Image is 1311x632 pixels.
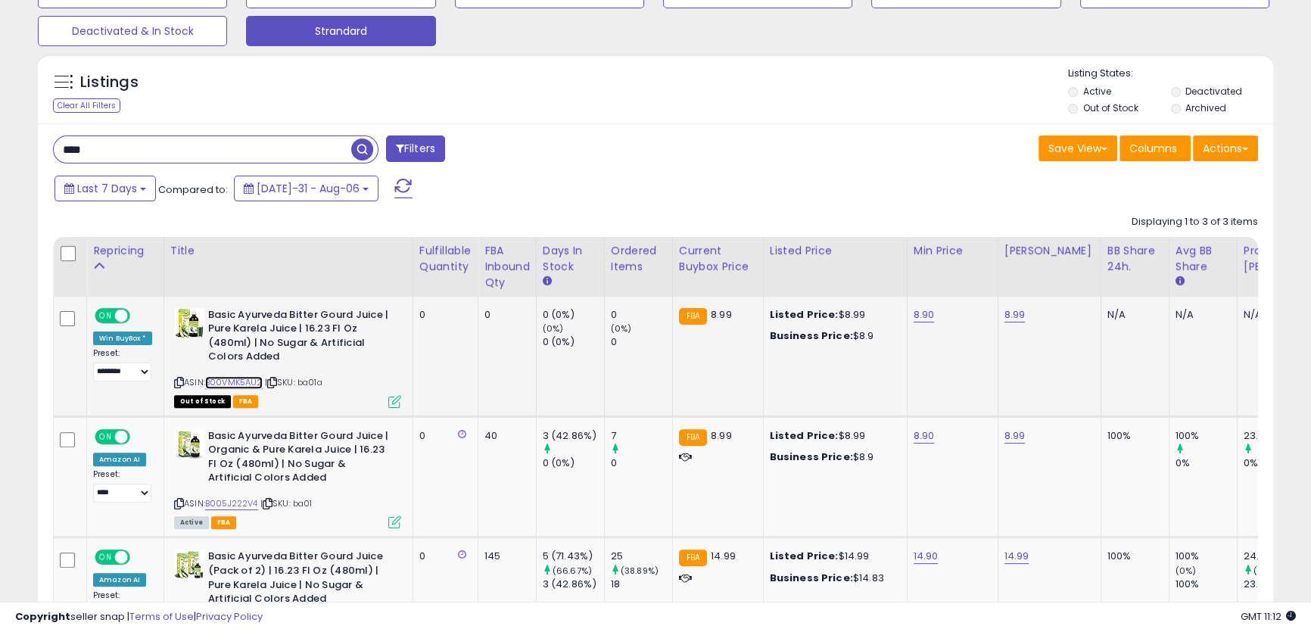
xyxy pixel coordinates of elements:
div: 0% [1176,456,1237,470]
img: 515d5CIcCpL._SL40_.jpg [174,308,204,338]
div: 100% [1107,549,1157,563]
span: OFF [128,551,152,564]
span: | SKU: ba01 [260,497,313,509]
small: (66.67%) [553,565,592,577]
label: Deactivated [1185,85,1242,98]
small: Avg BB Share. [1176,275,1185,288]
small: (0%) [1176,565,1197,577]
div: 18 [611,578,672,591]
label: Out of Stock [1082,101,1138,114]
div: 3 (42.86%) [543,578,604,591]
div: $14.99 [770,549,895,563]
div: Preset: [93,469,152,503]
div: Min Price [914,243,992,259]
span: FBA [211,516,237,529]
small: (38.89%) [621,565,659,577]
div: 0 [611,456,672,470]
div: 0 [611,308,672,322]
b: Listed Price: [770,549,839,563]
small: FBA [679,308,707,325]
div: Current Buybox Price [679,243,757,275]
b: Basic Ayurveda Bitter Gourd Juice (Pack of 2) | 16.23 Fl Oz (480ml) | Pure Karela Juice | No Suga... [208,549,392,609]
div: [PERSON_NAME] [1004,243,1095,259]
span: ON [96,309,115,322]
span: Last 7 Days [77,181,137,196]
a: 8.99 [1004,428,1026,444]
span: 14.99 [711,549,736,563]
label: Active [1082,85,1110,98]
small: FBA [679,429,707,446]
div: $14.83 [770,571,895,585]
div: Days In Stock [543,243,598,275]
b: Basic Ayurveda Bitter Gourd Juice | Organic & Pure Karela Juice | 16.23 Fl Oz (480ml) | No Sugar ... [208,429,392,489]
span: ON [96,551,115,564]
a: 8.99 [1004,307,1026,322]
span: FBA [233,395,259,408]
small: (0%) [543,322,564,335]
div: $8.9 [770,450,895,464]
b: Listed Price: [770,307,839,322]
div: $8.9 [770,329,895,343]
div: $8.99 [770,429,895,443]
div: Preset: [93,348,152,382]
button: [DATE]-31 - Aug-06 [234,176,378,201]
div: ASIN: [174,308,401,406]
div: 0 (0%) [543,335,604,349]
a: Privacy Policy [196,609,263,624]
a: B00VMK5AU2 [205,376,263,389]
a: 14.99 [1004,549,1029,564]
div: 100% [1107,429,1157,443]
div: 145 [484,549,525,563]
div: FBA inbound Qty [484,243,530,291]
div: BB Share 24h. [1107,243,1163,275]
div: Fulfillable Quantity [419,243,472,275]
b: Basic Ayurveda Bitter Gourd Juice | Pure Karela Juice | 16.23 Fl Oz (480ml) | No Sugar & Artifici... [208,308,392,368]
div: Clear All Filters [53,98,120,113]
div: Repricing [93,243,157,259]
p: Listing States: [1068,67,1273,81]
span: 2025-08-14 11:12 GMT [1241,609,1296,624]
b: Business Price: [770,450,853,464]
img: 51FLJkcSvHL._SL40_.jpg [174,429,204,459]
div: ASIN: [174,429,401,528]
button: Strandard [246,16,435,46]
div: 0 [484,308,525,322]
div: 7 [611,429,672,443]
span: All listings that are currently out of stock and unavailable for purchase on Amazon [174,395,231,408]
b: Business Price: [770,571,853,585]
div: 0 [419,549,466,563]
div: 3 (42.86%) [543,429,604,443]
div: 25 [611,549,672,563]
span: [DATE]-31 - Aug-06 [257,181,360,196]
div: 100% [1176,549,1237,563]
img: 51qkap50rxL._SL40_.jpg [174,549,204,580]
small: Days In Stock. [543,275,552,288]
div: 0 [419,308,466,322]
a: B005J222V4 [205,497,258,510]
div: 0 [611,335,672,349]
div: 0 (0%) [543,308,604,322]
div: Listed Price [770,243,901,259]
div: Avg BB Share [1176,243,1231,275]
label: Archived [1185,101,1226,114]
div: seller snap | | [15,610,263,624]
div: N/A [1107,308,1157,322]
b: Business Price: [770,328,853,343]
h5: Listings [80,72,139,93]
small: (2.25%) [1253,565,1286,577]
div: 0 [419,429,466,443]
span: Columns [1129,141,1177,156]
div: 100% [1176,578,1237,591]
div: N/A [1176,308,1225,322]
div: 100% [1176,429,1237,443]
a: Terms of Use [129,609,194,624]
span: Compared to: [158,182,228,197]
div: 40 [484,429,525,443]
span: All listings currently available for purchase on Amazon [174,516,209,529]
b: Listed Price: [770,428,839,443]
a: 8.90 [914,428,935,444]
span: OFF [128,430,152,443]
button: Deactivated & In Stock [38,16,227,46]
div: Amazon AI [93,453,146,466]
div: Amazon AI [93,573,146,587]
